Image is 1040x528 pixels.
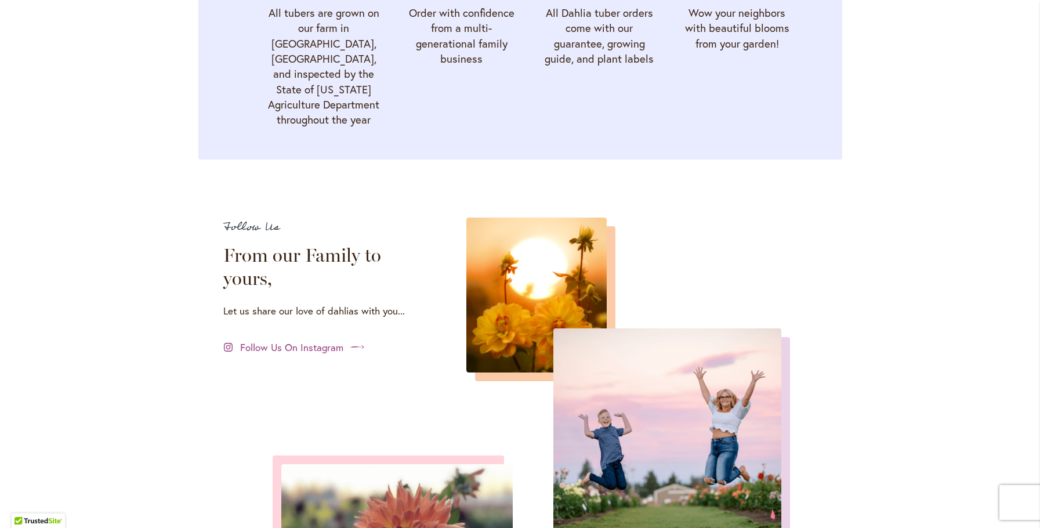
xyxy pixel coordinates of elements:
[223,244,412,290] h2: From our Family to yours,
[404,5,519,66] p: Order with confidence from a multi-generational family business
[466,218,607,373] img: instagram-1.png
[223,304,412,318] p: Let us share our love of dahlias with you...
[240,341,343,355] span: Follow Us On Instagram
[223,218,412,237] p: Follow Us
[680,5,795,51] p: Wow your neighbors with beautiful blooms from your garden!
[223,332,367,363] a: Follow Us On Instagram
[542,5,657,66] p: All Dahlia tuber orders come with our guarantee, growing guide, and plant labels
[267,5,382,128] p: All tubers are grown on our farm in [GEOGRAPHIC_DATA], [GEOGRAPHIC_DATA], and inspected by the St...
